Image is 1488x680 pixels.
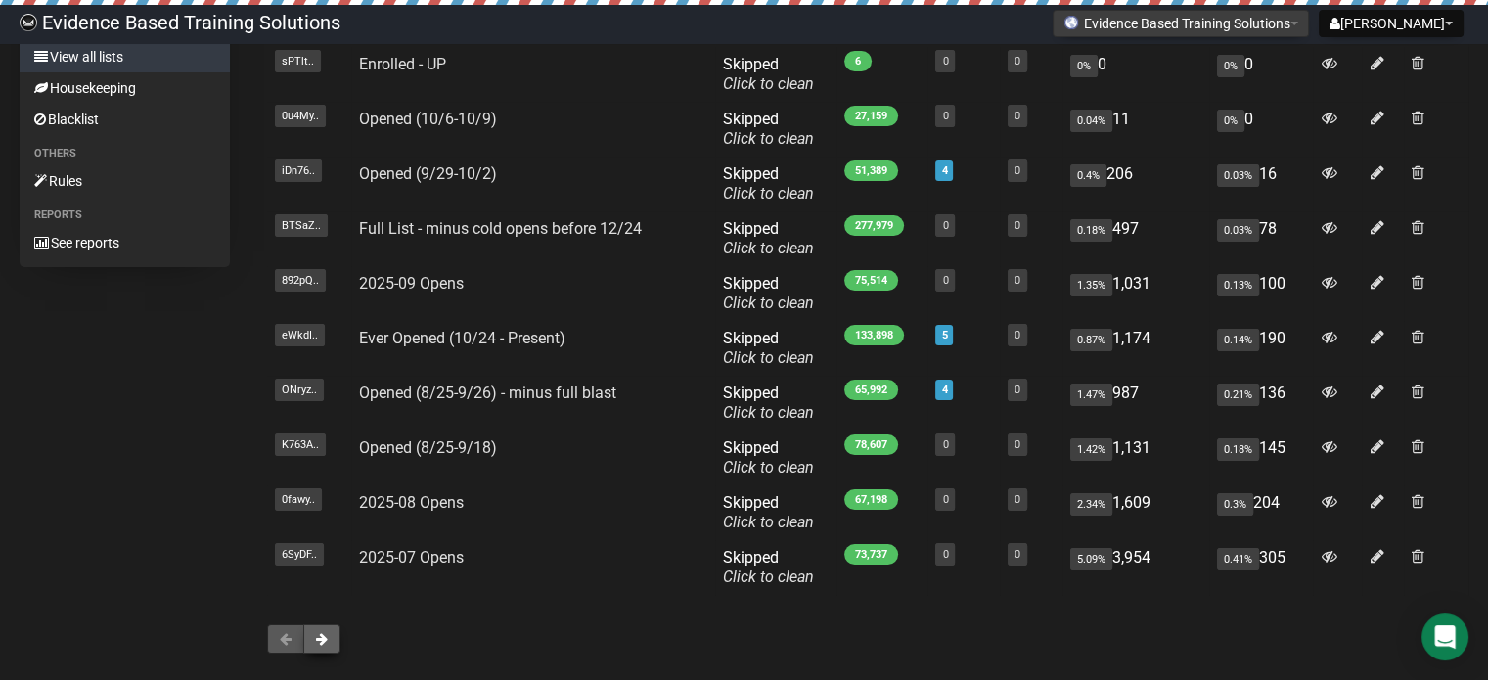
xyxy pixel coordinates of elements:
[1209,321,1313,376] td: 190
[359,55,446,73] a: Enrolled - UP
[1209,211,1313,266] td: 78
[1070,384,1112,406] span: 1.47%
[1217,274,1259,296] span: 0.13%
[1070,438,1112,461] span: 1.42%
[275,324,325,346] span: eWkdI..
[1209,376,1313,431] td: 136
[723,329,814,367] span: Skipped
[844,544,898,565] span: 73,737
[942,274,948,287] a: 0
[1015,274,1020,287] a: 0
[1217,110,1244,132] span: 0%
[723,384,814,422] span: Skipped
[844,434,898,455] span: 78,607
[1217,329,1259,351] span: 0.14%
[723,184,814,203] a: Click to clean
[723,129,814,148] a: Click to clean
[844,160,898,181] span: 51,389
[1053,10,1309,37] button: Evidence Based Training Solutions
[723,294,814,312] a: Click to clean
[1062,102,1209,157] td: 11
[359,329,565,347] a: Ever Opened (10/24 - Present)
[844,270,898,291] span: 75,514
[723,219,814,257] span: Skipped
[723,567,814,586] a: Click to clean
[723,55,814,93] span: Skipped
[359,164,497,183] a: Opened (9/29-10/2)
[1319,10,1464,37] button: [PERSON_NAME]
[1209,47,1313,102] td: 0
[723,239,814,257] a: Click to clean
[1070,55,1098,77] span: 0%
[1015,548,1020,561] a: 0
[275,50,321,72] span: sPTlt..
[1217,219,1259,242] span: 0.03%
[844,325,904,345] span: 133,898
[1070,219,1112,242] span: 0.18%
[1062,157,1209,211] td: 206
[723,513,814,531] a: Click to clean
[1070,548,1112,570] span: 5.09%
[942,493,948,506] a: 0
[1015,55,1020,68] a: 0
[275,379,324,401] span: ONryz..
[1062,376,1209,431] td: 987
[723,438,814,476] span: Skipped
[1015,164,1020,177] a: 0
[1209,485,1313,540] td: 204
[1209,266,1313,321] td: 100
[1217,493,1253,516] span: 0.3%
[20,165,230,197] a: Rules
[723,348,814,367] a: Click to clean
[1062,321,1209,376] td: 1,174
[723,403,814,422] a: Click to clean
[1217,438,1259,461] span: 0.18%
[941,329,947,341] a: 5
[844,215,904,236] span: 277,979
[1070,110,1112,132] span: 0.04%
[1217,55,1244,77] span: 0%
[723,164,814,203] span: Skipped
[1209,540,1313,595] td: 305
[1062,485,1209,540] td: 1,609
[723,110,814,148] span: Skipped
[1070,274,1112,296] span: 1.35%
[723,458,814,476] a: Click to clean
[723,548,814,586] span: Skipped
[941,384,947,396] a: 4
[275,433,326,456] span: K763A..
[1070,164,1106,187] span: 0.4%
[20,14,37,31] img: 6a635aadd5b086599a41eda90e0773ac
[275,214,328,237] span: BTSaZ..
[359,219,642,238] a: Full List - minus cold opens before 12/24
[275,269,326,292] span: 892pQ..
[1217,164,1259,187] span: 0.03%
[359,274,464,293] a: 2025-09 Opens
[941,164,947,177] a: 4
[359,548,464,567] a: 2025-07 Opens
[844,489,898,510] span: 67,198
[359,110,497,128] a: Opened (10/6-10/9)
[942,110,948,122] a: 0
[20,104,230,135] a: Blacklist
[942,219,948,232] a: 0
[275,543,324,566] span: 6SyDF..
[1015,219,1020,232] a: 0
[359,438,497,457] a: Opened (8/25-9/18)
[1421,613,1468,660] div: Open Intercom Messenger
[20,41,230,72] a: View all lists
[1217,548,1259,570] span: 0.41%
[1015,384,1020,396] a: 0
[1209,431,1313,485] td: 145
[1070,329,1112,351] span: 0.87%
[942,55,948,68] a: 0
[20,142,230,165] li: Others
[275,105,326,127] span: 0u4My..
[723,274,814,312] span: Skipped
[20,227,230,258] a: See reports
[1070,493,1112,516] span: 2.34%
[1015,438,1020,451] a: 0
[1062,540,1209,595] td: 3,954
[942,548,948,561] a: 0
[1063,15,1079,30] img: favicons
